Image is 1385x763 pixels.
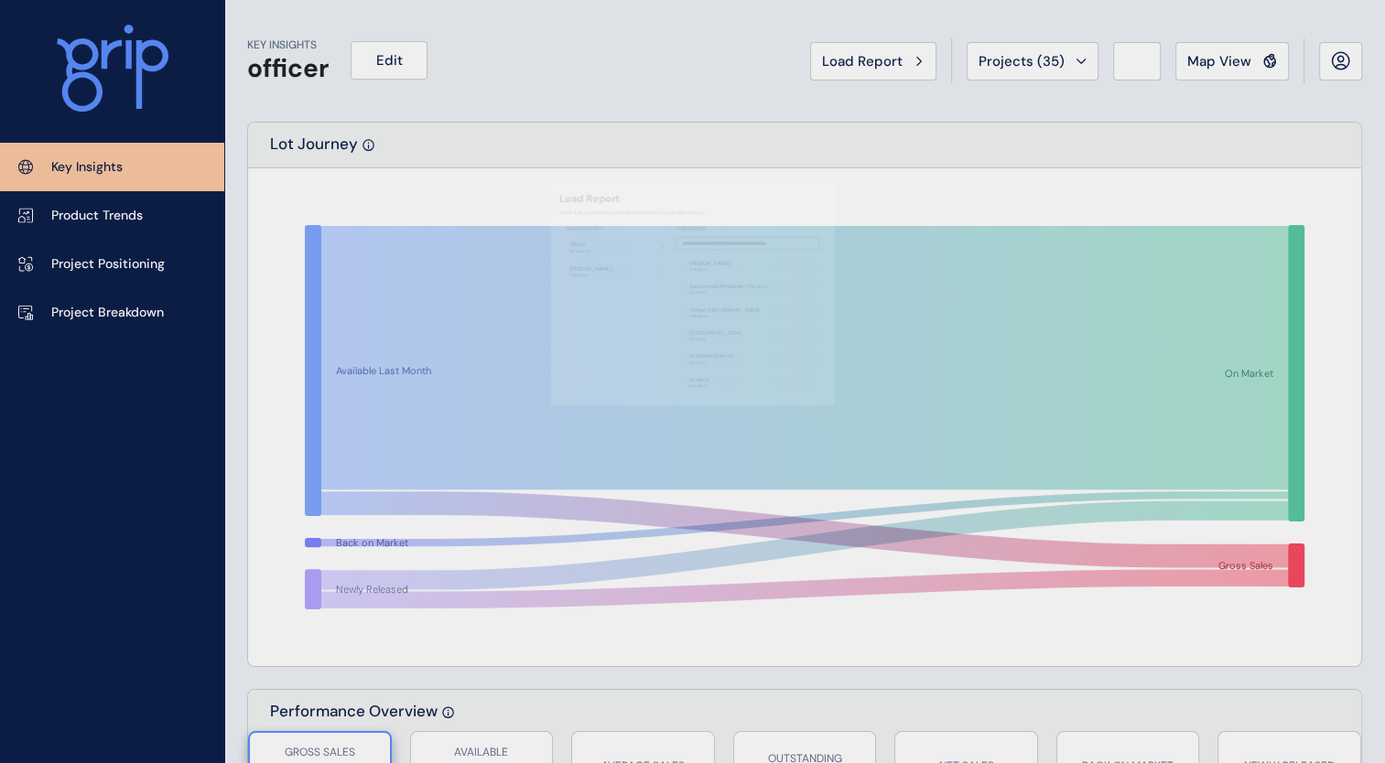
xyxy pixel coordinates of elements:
[810,42,936,81] button: Load Report
[979,52,1065,70] span: Projects ( 35 )
[376,51,403,70] span: Edit
[967,42,1098,81] button: Projects (35)
[247,53,329,84] h1: officer
[1175,42,1289,81] button: Map View
[51,304,164,322] p: Project Breakdown
[51,255,165,274] p: Project Positioning
[51,207,143,225] p: Product Trends
[420,745,544,760] p: AVAILABLE
[1187,52,1251,70] span: Map View
[259,745,381,760] p: GROSS SALES
[351,41,427,80] button: Edit
[51,158,123,177] p: Key Insights
[247,38,329,53] p: KEY INSIGHTS
[822,52,903,70] span: Load Report
[270,134,358,167] p: Lot Journey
